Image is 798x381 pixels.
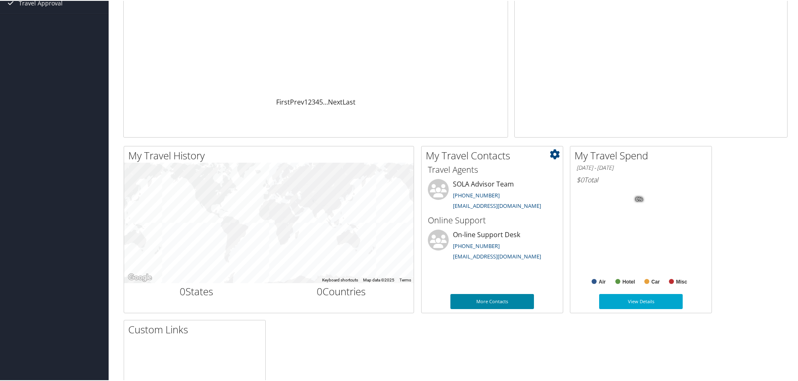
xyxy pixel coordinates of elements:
[312,97,315,106] a: 3
[126,271,154,282] img: Google
[323,97,328,106] span: …
[343,97,356,106] a: Last
[453,252,541,259] a: [EMAIL_ADDRESS][DOMAIN_NAME]
[322,276,358,282] button: Keyboard shortcuts
[304,97,308,106] a: 1
[599,278,606,284] text: Air
[424,178,561,212] li: SOLA Advisor Team
[128,148,414,162] h2: My Travel History
[308,97,312,106] a: 2
[577,163,705,171] h6: [DATE] - [DATE]
[328,97,343,106] a: Next
[577,174,705,184] h6: Total
[676,278,687,284] text: Misc
[275,284,408,298] h2: Countries
[315,97,319,106] a: 4
[651,278,660,284] text: Car
[319,97,323,106] a: 5
[599,293,683,308] a: View Details
[574,148,712,162] h2: My Travel Spend
[130,284,263,298] h2: States
[428,214,557,225] h3: Online Support
[453,191,500,198] a: [PHONE_NUMBER]
[636,196,643,201] tspan: 0%
[399,277,411,281] a: Terms (opens in new tab)
[450,293,534,308] a: More Contacts
[180,284,186,297] span: 0
[426,148,563,162] h2: My Travel Contacts
[128,322,265,336] h2: Custom Links
[453,241,500,249] a: [PHONE_NUMBER]
[428,163,557,175] h3: Travel Agents
[623,278,635,284] text: Hotel
[453,201,541,209] a: [EMAIL_ADDRESS][DOMAIN_NAME]
[363,277,394,281] span: Map data ©2025
[317,284,323,297] span: 0
[276,97,290,106] a: First
[290,97,304,106] a: Prev
[424,229,561,263] li: On-line Support Desk
[126,271,154,282] a: Open this area in Google Maps (opens a new window)
[577,174,584,184] span: $0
